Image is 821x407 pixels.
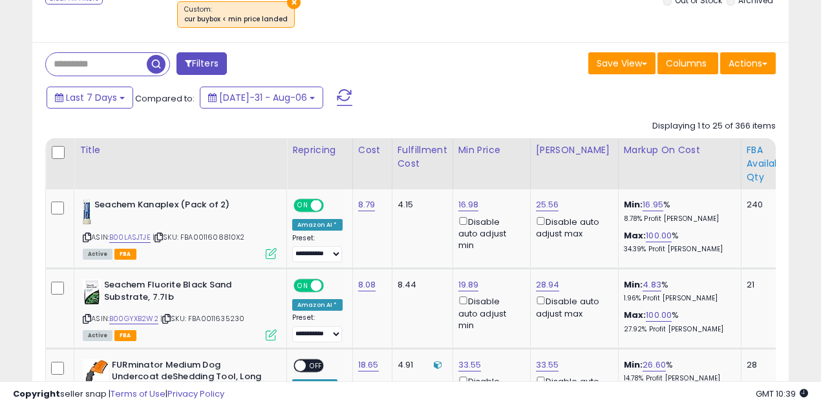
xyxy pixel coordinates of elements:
b: Min: [624,278,643,291]
b: Min: [624,359,643,371]
div: % [624,199,731,223]
button: [DATE]-31 - Aug-06 [200,87,323,109]
div: seller snap | | [13,388,224,401]
div: 28 [747,359,784,371]
a: 28.94 [536,278,560,291]
a: 18.65 [358,359,379,371]
span: Compared to: [135,92,195,105]
a: 4.83 [643,278,661,291]
a: 100.00 [646,309,672,322]
strong: Copyright [13,388,60,400]
a: 26.60 [643,359,666,371]
div: [PERSON_NAME] [536,143,613,157]
span: ON [295,280,311,291]
div: Preset: [292,313,343,342]
div: 21 [747,279,784,291]
a: 8.79 [358,198,376,211]
p: 34.39% Profit [PERSON_NAME] [624,245,731,254]
p: 27.92% Profit [PERSON_NAME] [624,325,731,334]
span: OFF [306,360,326,371]
div: cur buybox < min price landed [184,15,288,24]
a: 33.55 [536,359,559,371]
div: 4.15 [398,199,443,211]
div: 8.44 [398,279,443,291]
img: 41KNCDHDntL._SL40_.jpg [83,359,109,385]
b: Seachem Fluorite Black Sand Substrate, 7.7lb [104,279,261,306]
span: [DATE]-31 - Aug-06 [219,91,307,104]
span: FBA [114,330,136,341]
div: % [624,230,731,254]
span: OFF [322,200,343,211]
div: % [624,309,731,333]
a: Privacy Policy [167,388,224,400]
div: ASIN: [83,199,277,258]
span: Columns [666,57,707,70]
div: Disable auto adjust min [458,294,520,331]
div: ASIN: [83,279,277,339]
div: Displaying 1 to 25 of 366 items [652,120,776,132]
span: OFF [322,280,343,291]
a: 8.08 [358,278,376,291]
div: Disable auto adjust min [458,214,520,252]
div: 4.91 [398,359,443,371]
img: 41ySjjRLxfL._SL40_.jpg [83,199,91,225]
p: 8.78% Profit [PERSON_NAME] [624,214,731,224]
div: % [624,279,731,303]
button: Filters [176,52,227,75]
a: 33.55 [458,359,482,371]
b: Max: [624,309,646,321]
a: B00GYXB2W2 [109,313,158,324]
span: | SKU: FBA0011608810X2 [153,232,245,242]
span: ON [295,200,311,211]
button: Last 7 Days [47,87,133,109]
div: Cost [358,143,387,157]
button: Save View [588,52,656,74]
span: Last 7 Days [66,91,117,104]
th: The percentage added to the cost of goods (COGS) that forms the calculator for Min & Max prices. [618,138,741,189]
a: 16.98 [458,198,479,211]
a: 25.56 [536,198,559,211]
div: Min Price [458,143,525,157]
span: FBA [114,249,136,260]
button: Columns [657,52,718,74]
span: All listings currently available for purchase on Amazon [83,330,112,341]
div: Amazon AI * [292,219,343,231]
img: 41lC8bWItTL._SL40_.jpg [83,279,101,305]
a: 16.95 [643,198,663,211]
span: | SKU: FBA0011635230 [160,313,244,324]
span: All listings currently available for purchase on Amazon [83,249,112,260]
span: Custom: [184,5,288,24]
a: Terms of Use [111,388,165,400]
div: Markup on Cost [624,143,736,157]
div: Disable auto adjust max [536,214,608,240]
div: % [624,359,731,383]
a: 100.00 [646,229,672,242]
div: Fulfillment Cost [398,143,447,171]
div: FBA Available Qty [747,143,789,184]
b: Min: [624,198,643,211]
a: 19.89 [458,278,479,291]
span: 2025-08-14 10:39 GMT [756,388,808,400]
div: Title [80,143,281,157]
button: Actions [720,52,776,74]
b: Max: [624,229,646,242]
div: Amazon AI * [292,299,343,311]
b: Seachem Kanaplex (Pack of 2) [94,199,251,214]
div: Repricing [292,143,347,157]
div: Disable auto adjust max [536,294,608,319]
div: Preset: [292,234,343,263]
p: 1.96% Profit [PERSON_NAME] [624,294,731,303]
a: B00LASJTJE [109,232,151,243]
div: 240 [747,199,784,211]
